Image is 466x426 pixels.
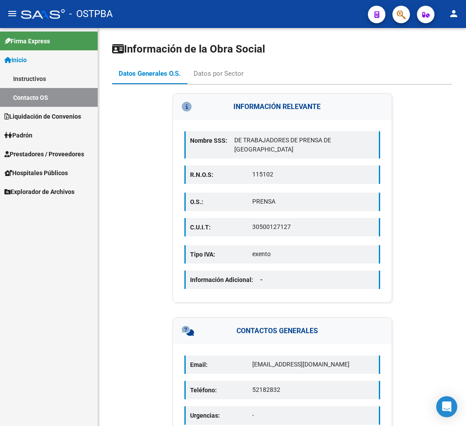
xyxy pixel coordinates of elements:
[4,130,32,140] span: Padrón
[194,69,244,78] div: Datos por Sector
[190,250,252,259] p: Tipo IVA:
[119,69,180,78] div: Datos Generales O.S.
[4,36,50,46] span: Firma Express
[112,42,452,56] h1: Información de la Obra Social
[252,250,374,259] p: exento
[4,187,74,197] span: Explorador de Archivos
[436,396,457,417] div: Open Intercom Messenger
[4,55,27,65] span: Inicio
[252,385,374,394] p: 52182832
[190,275,270,285] p: Información Adicional:
[190,170,252,180] p: R.N.O.S:
[252,411,374,420] p: -
[260,276,263,283] span: -
[234,136,374,154] p: DE TRABAJADORES DE PRENSA DE [GEOGRAPHIC_DATA]
[190,222,252,232] p: C.U.I.T:
[7,8,18,19] mat-icon: menu
[252,197,374,206] p: PRENSA
[190,136,234,145] p: Nombre SSS:
[69,4,113,24] span: - OSTPBA
[190,360,252,370] p: Email:
[252,222,374,232] p: 30500127127
[190,411,252,420] p: Urgencias:
[173,318,392,344] h3: CONTACTOS GENERALES
[4,112,81,121] span: Liquidación de Convenios
[190,385,252,395] p: Teléfono:
[4,168,68,178] span: Hospitales Públicos
[252,360,374,369] p: [EMAIL_ADDRESS][DOMAIN_NAME]
[252,170,374,179] p: 115102
[190,197,252,207] p: O.S.:
[448,8,459,19] mat-icon: person
[4,149,84,159] span: Prestadores / Proveedores
[173,94,392,120] h3: INFORMACIÓN RELEVANTE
